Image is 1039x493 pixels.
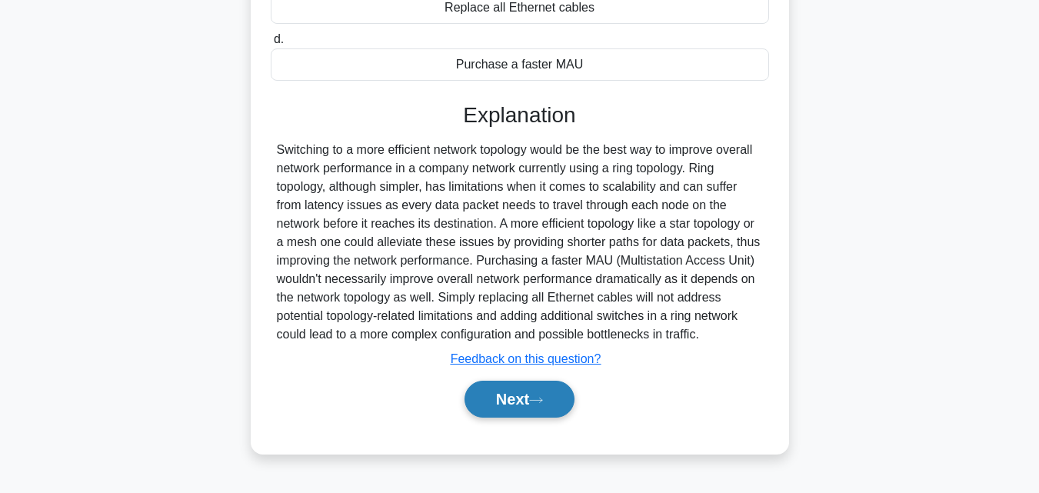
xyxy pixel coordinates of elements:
[271,48,769,81] div: Purchase a faster MAU
[277,141,763,344] div: Switching to a more efficient network topology would be the best way to improve overall network p...
[274,32,284,45] span: d.
[451,352,601,365] a: Feedback on this question?
[280,102,760,128] h3: Explanation
[465,381,574,418] button: Next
